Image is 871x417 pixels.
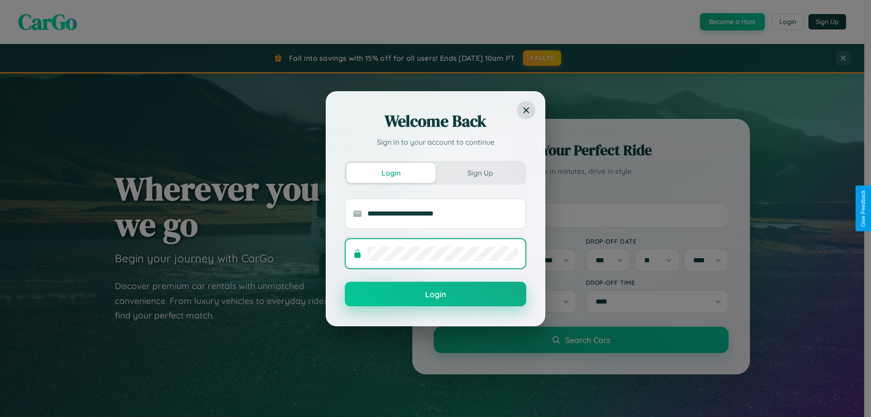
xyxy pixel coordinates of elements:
button: Sign Up [435,163,524,183]
div: Give Feedback [860,190,866,227]
h2: Welcome Back [345,110,526,132]
p: Sign in to your account to continue [345,137,526,147]
button: Login [347,163,435,183]
button: Login [345,282,526,306]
